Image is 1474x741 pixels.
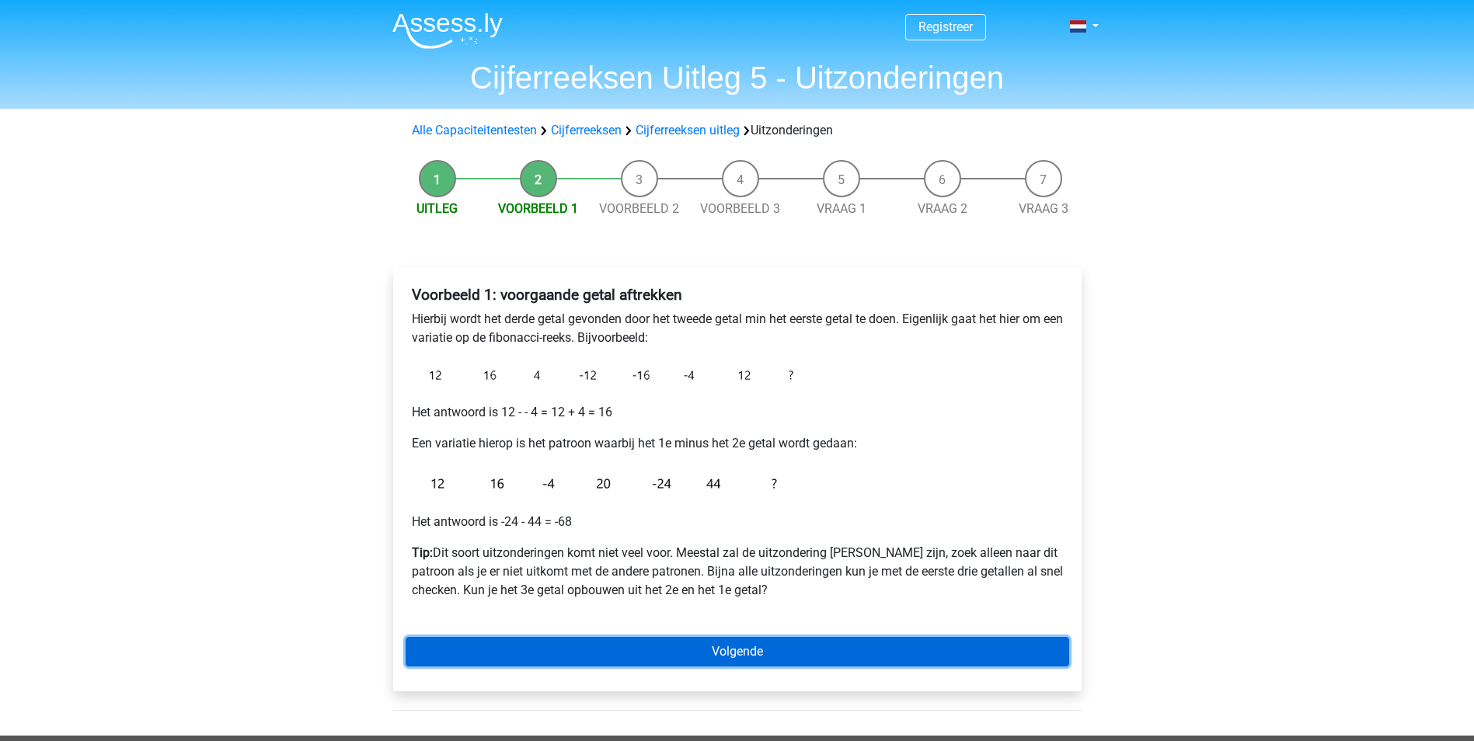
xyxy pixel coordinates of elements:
img: Exceptions_example_1.png [412,360,800,391]
a: Vraag 1 [817,201,866,216]
a: Voorbeeld 3 [700,201,780,216]
p: Een variatie hierop is het patroon waarbij het 1e minus het 2e getal wordt gedaan: [412,434,1063,453]
a: Vraag 3 [1019,201,1068,216]
a: Cijferreeksen [551,123,622,137]
h1: Cijferreeksen Uitleg 5 - Uitzonderingen [380,59,1095,96]
a: Registreer [918,19,973,34]
div: Uitzonderingen [406,121,1069,140]
p: Het antwoord is -24 - 44 = -68 [412,513,1063,531]
a: Uitleg [416,201,458,216]
a: Voorbeeld 1 [498,201,578,216]
p: Het antwoord is 12 - - 4 = 12 + 4 = 16 [412,403,1063,422]
a: Vraag 2 [918,201,967,216]
a: Cijferreeksen uitleg [636,123,740,137]
img: Exceptions_example1_2.png [412,465,800,500]
a: Volgende [406,637,1069,666]
img: Assessly [392,12,503,49]
a: Voorbeeld 2 [599,201,679,216]
a: Alle Capaciteitentesten [412,123,537,137]
p: Hierbij wordt het derde getal gevonden door het tweede getal min het eerste getal te doen. Eigenl... [412,310,1063,347]
p: Dit soort uitzonderingen komt niet veel voor. Meestal zal de uitzondering [PERSON_NAME] zijn, zoe... [412,544,1063,600]
b: Voorbeeld 1: voorgaande getal aftrekken [412,286,682,304]
b: Tip: [412,545,433,560]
